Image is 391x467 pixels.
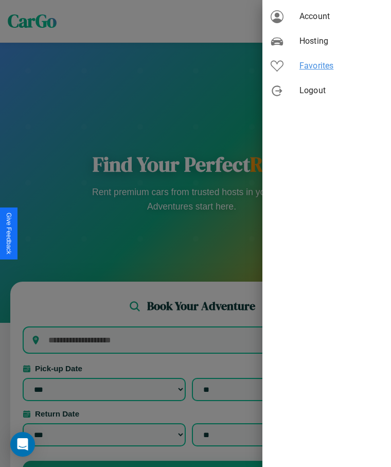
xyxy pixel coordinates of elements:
[262,29,391,54] div: Hosting
[299,84,383,97] span: Logout
[262,4,391,29] div: Account
[299,10,383,23] span: Account
[262,54,391,78] div: Favorites
[299,60,383,72] span: Favorites
[299,35,383,47] span: Hosting
[262,78,391,103] div: Logout
[5,213,12,254] div: Give Feedback
[10,432,35,457] div: Open Intercom Messenger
